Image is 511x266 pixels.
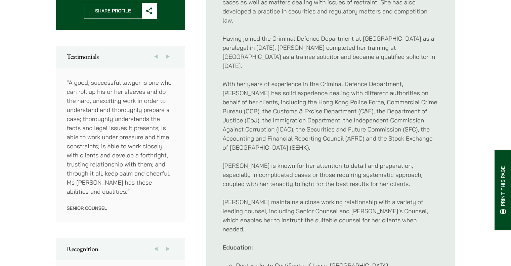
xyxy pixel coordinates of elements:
button: Next [162,238,174,260]
p: [PERSON_NAME] maintains a close working relationship with a variety of leading counsel, including... [222,197,439,234]
span: Share Profile [84,3,142,18]
p: “A good, successful lawyer is one who can roll up his or her sleeves and do the hard, unexciting ... [67,78,174,196]
strong: Education: [222,243,253,251]
p: With her years of experience in the Criminal Defence Department, [PERSON_NAME] has solid experien... [222,79,439,152]
p: Having joined the Criminal Defence Department at [GEOGRAPHIC_DATA] as a paralegal in [DATE], [PER... [222,34,439,70]
button: Previous [150,46,162,67]
button: Share Profile [84,3,157,19]
button: Next [162,46,174,67]
h2: Recognition [67,245,174,253]
h2: Testimonials [67,52,174,61]
button: Previous [150,238,162,260]
p: [PERSON_NAME] is known for her attention to detail and preparation, especially in complicated cas... [222,161,439,188]
p: Senior Counsel [67,205,174,211]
